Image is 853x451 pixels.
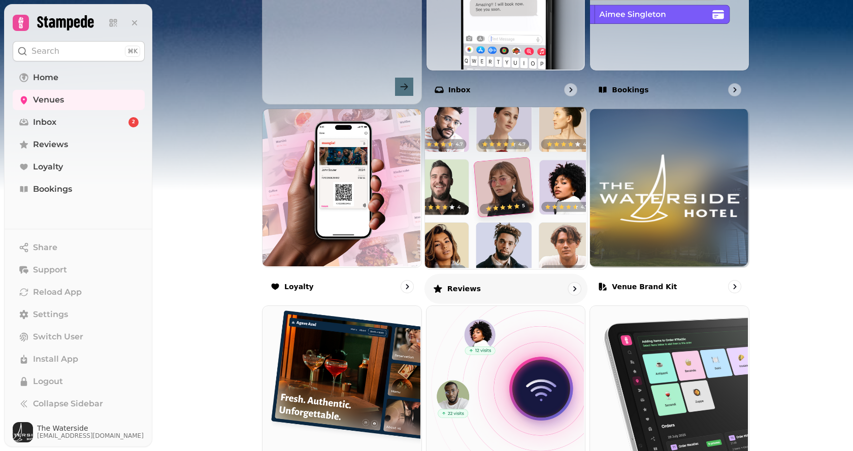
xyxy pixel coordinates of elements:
a: Home [13,67,145,88]
svg: go to [566,85,576,95]
span: Home [33,72,58,84]
span: Logout [33,375,63,388]
svg: go to [730,282,740,292]
span: Loyalty [33,161,63,173]
span: [EMAIL_ADDRESS][DOMAIN_NAME] [37,432,144,440]
button: User avatarThe Waterside[EMAIL_ADDRESS][DOMAIN_NAME] [13,422,145,442]
svg: go to [402,282,412,292]
span: Collapse Sidebar [33,398,103,410]
button: Reload App [13,282,145,302]
svg: go to [730,85,740,95]
span: Install App [33,353,78,365]
button: Search⌘K [13,41,145,61]
img: aHR0cHM6Ly9ibGFja2J4LnMzLmV1LXdlc3QtMi5hbWF6b25hd3MuY29tL2QzNTQ5NTM2LTAxYTgtMTFlYy04YTA5LTA2M2ZlM... [590,109,749,268]
span: Venues [33,94,64,106]
p: Inbox [448,85,471,95]
svg: go to [569,283,579,293]
div: ⌘K [125,46,140,57]
img: User avatar [13,422,33,442]
a: Loyalty [13,157,145,177]
button: Collapse Sidebar [13,394,145,414]
img: Loyalty [261,108,420,267]
p: Bookings [612,85,648,95]
span: Support [33,264,67,276]
span: Switch User [33,331,83,343]
a: Venues [13,90,145,110]
span: Inbox [33,116,56,128]
a: LoyaltyLoyalty [262,109,422,302]
button: Support [13,260,145,280]
p: Search [31,45,59,57]
p: Venue brand kit [612,282,677,292]
button: Share [13,237,145,258]
p: Reviews [447,283,480,293]
a: Venue brand kitVenue brand kit [589,109,749,302]
img: Reviews [423,106,585,268]
button: Install App [13,349,145,369]
span: Bookings [33,183,72,195]
span: Share [33,241,57,254]
span: 2 [132,119,135,126]
a: ReviewsReviews [424,107,587,303]
a: Settings [13,304,145,325]
a: Reviews [13,134,145,155]
span: Settings [33,308,68,321]
button: Switch User [13,327,145,347]
a: Inbox2 [13,112,145,132]
button: Logout [13,371,145,392]
p: Loyalty [284,282,314,292]
span: Reviews [33,138,68,151]
span: The Waterside [37,425,144,432]
a: Bookings [13,179,145,199]
span: Reload App [33,286,82,298]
